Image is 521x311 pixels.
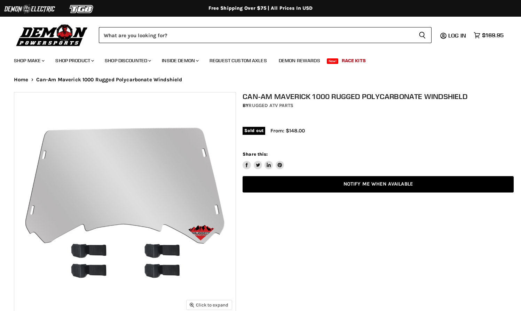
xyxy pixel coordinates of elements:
[100,54,155,68] a: Shop Discounted
[413,27,432,43] button: Search
[248,103,293,108] a: Rugged ATV Parts
[204,54,272,68] a: Request Custom Axles
[243,127,265,134] span: Sold out
[187,300,232,310] button: Click to expand
[448,32,466,39] span: Log in
[243,102,514,109] div: by
[470,30,507,40] a: $169.95
[274,54,325,68] a: Demon Rewards
[99,27,413,43] input: Search
[3,2,56,16] img: Demon Electric Logo 2
[243,92,514,101] h1: Can-Am Maverick 1000 Rugged Polycarbonate Windshield
[36,77,182,83] span: Can-Am Maverick 1000 Rugged Polycarbonate Windshield
[14,23,90,47] img: Demon Powersports
[337,54,371,68] a: Race Kits
[445,32,470,39] a: Log in
[243,176,514,193] a: Notify Me When Available
[327,58,339,64] span: New!
[482,32,504,39] span: $169.95
[50,54,98,68] a: Shop Product
[56,2,108,16] img: TGB Logo 2
[9,54,49,68] a: Shop Make
[270,128,305,134] span: From: $148.00
[190,302,228,308] span: Click to expand
[243,151,284,170] aside: Share this:
[243,152,268,157] span: Share this:
[157,54,203,68] a: Inside Demon
[99,27,432,43] form: Product
[9,51,502,68] ul: Main menu
[14,77,29,83] a: Home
